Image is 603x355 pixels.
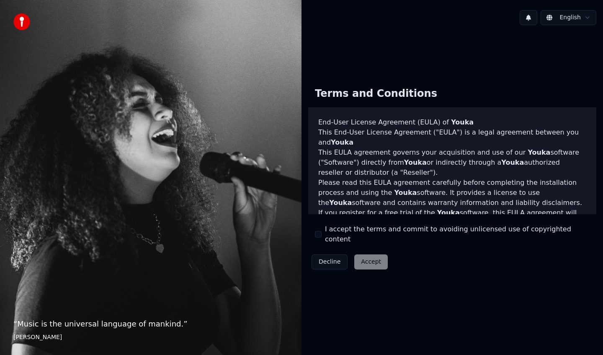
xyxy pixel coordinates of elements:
[318,117,586,127] h3: End-User License Agreement (EULA) of
[318,127,586,148] p: This End-User License Agreement ("EULA") is a legal agreement between you and
[325,224,590,244] label: I accept the terms and commit to avoiding unlicensed use of copyrighted content
[13,318,288,330] p: “ Music is the universal language of mankind. ”
[394,189,417,197] span: Youka
[13,13,30,30] img: youka
[318,148,586,178] p: This EULA agreement governs your acquisition and use of our software ("Software") directly from o...
[318,178,586,208] p: Please read this EULA agreement carefully before completing the installation process and using th...
[13,333,288,342] footer: [PERSON_NAME]
[312,254,348,269] button: Decline
[437,209,460,217] span: Youka
[528,148,550,156] span: Youka
[329,199,352,207] span: Youka
[451,118,474,126] span: Youka
[501,158,524,166] span: Youka
[331,138,353,146] span: Youka
[404,158,427,166] span: Youka
[308,80,444,107] div: Terms and Conditions
[318,208,586,248] p: If you register for a free trial of the software, this EULA agreement will also govern that trial...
